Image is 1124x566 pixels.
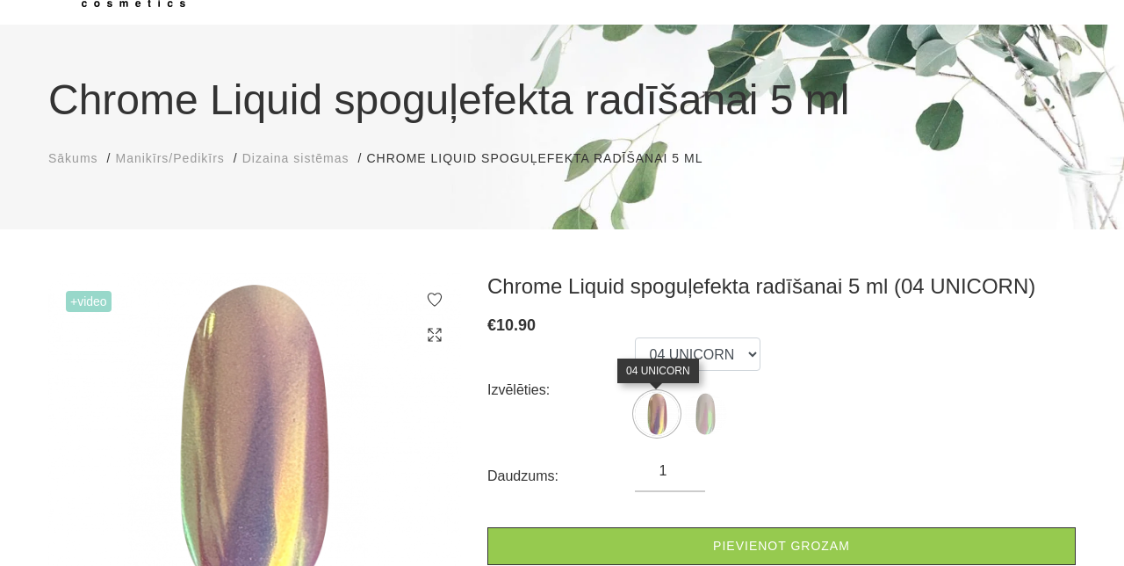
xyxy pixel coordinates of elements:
a: Manikīrs/Pedikīrs [115,149,224,168]
h1: Chrome Liquid spoguļefekta radīšanai 5 ml [48,69,1076,132]
img: ... [635,392,679,436]
span: Sākums [48,151,98,165]
div: Daudzums: [487,462,635,490]
a: Dizaina sistēmas [242,149,349,168]
span: +Video [66,291,112,312]
h3: Chrome Liquid spoguļefekta radīšanai 5 ml (04 UNICORN) [487,273,1076,300]
a: Sākums [48,149,98,168]
span: Dizaina sistēmas [242,151,349,165]
a: Pievienot grozam [487,527,1076,565]
li: Chrome Liquid spoguļefekta radīšanai 5 ml [366,149,720,168]
div: Izvēlēties: [487,376,635,404]
span: 10.90 [496,316,536,334]
span: € [487,316,496,334]
span: Manikīrs/Pedikīrs [115,151,224,165]
img: ... [683,392,727,436]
